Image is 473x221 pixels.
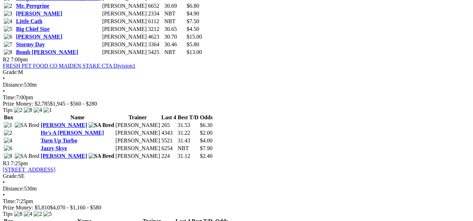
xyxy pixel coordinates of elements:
span: $2.00 [200,130,213,136]
td: 30.46 [164,41,186,48]
td: NBT [164,18,186,25]
img: 4 [24,211,32,217]
img: SA Bred [89,122,114,128]
span: $13.00 [187,49,202,55]
a: Stormy Day [16,41,45,47]
div: Prize Money: $5,810 [3,205,470,211]
img: 4 [4,138,12,144]
div: M [3,69,470,75]
th: Best T/D [177,114,199,121]
td: 30.65 [164,26,186,33]
a: [PERSON_NAME] [41,122,87,128]
td: 4623 [148,33,163,40]
span: • [3,179,5,185]
a: FRESH PET FOOD CO MAIDEN STAKE CTA Division1 [3,63,135,69]
a: [STREET_ADDRESS] [3,167,55,173]
span: Grade: [3,173,18,179]
td: 6112 [148,18,163,25]
span: Grade: [3,69,18,75]
span: • [3,88,5,94]
span: $4,070 - $1,160 - $580 [50,205,102,210]
img: 8 [4,49,12,55]
img: SA Bred [15,122,40,128]
td: 30.70 [164,33,186,40]
td: [PERSON_NAME] [115,137,160,144]
td: NBT [164,49,186,56]
div: 7:00pm [3,94,470,101]
span: • [3,75,5,81]
span: $15.00 [187,34,202,40]
span: $4.00 [200,138,213,143]
div: 530m [3,82,470,88]
span: $4.90 [187,11,199,16]
div: 7:25pm [3,198,470,205]
img: 4 [34,107,42,113]
img: 1 [43,107,52,113]
a: Turn Up Turbo [41,138,77,143]
td: 2334 [148,10,163,17]
td: [PERSON_NAME] [115,122,160,129]
span: $6.80 [187,3,199,9]
span: R3 [3,160,9,166]
td: 5425 [148,49,163,56]
a: [PERSON_NAME] [16,11,62,16]
img: 4 [4,18,12,25]
span: Tips [3,107,13,113]
span: 7:25pm [11,160,28,166]
span: Box [4,114,13,120]
td: 31.12 [177,153,199,160]
a: [PERSON_NAME] [41,153,87,159]
div: 530m [3,186,470,192]
th: Last 4 [161,114,176,121]
td: 31.53 [177,122,199,129]
span: Tips [3,211,13,217]
img: 2 [4,130,12,136]
img: 8 [24,107,32,113]
td: 6652 [148,2,163,9]
td: 224 [161,153,176,160]
td: [PERSON_NAME] [102,18,147,25]
div: Prize Money: $2,785 [3,101,470,107]
td: 31.43 [177,137,199,144]
span: Time: [3,94,16,100]
a: Little Cath [16,18,42,24]
span: Distance: [3,186,24,192]
a: Big Chief Size [16,26,50,32]
td: [PERSON_NAME] [102,49,147,56]
img: 2 [4,3,12,9]
span: $6.30 [200,122,213,128]
td: 6254 [161,145,176,152]
th: Trainer [115,114,160,121]
span: Time: [3,198,16,204]
span: R2 [3,56,9,62]
img: 3 [4,11,12,17]
a: Bomb [PERSON_NAME] [16,49,78,55]
td: 5521 [161,137,176,144]
img: 5 [4,26,12,32]
img: 6 [4,145,12,152]
td: NBT [177,145,199,152]
span: $1,945 - $560 - $280 [50,101,97,107]
td: 4343 [161,129,176,136]
img: 2 [34,211,42,217]
span: Distance: [3,82,24,88]
span: • [3,192,5,198]
img: 8 [14,211,22,217]
td: 3212 [148,26,163,33]
span: 7:00pm [11,56,28,62]
td: 30.69 [164,2,186,9]
img: SA Bred [15,153,40,159]
td: 3364 [148,41,163,48]
img: SA Bred [89,153,114,159]
td: [PERSON_NAME] [102,26,147,33]
img: 2 [14,107,22,113]
th: Odds [200,114,213,121]
img: 7 [4,41,12,48]
td: [PERSON_NAME] [102,33,147,40]
td: [PERSON_NAME] [102,2,147,9]
img: 8 [4,153,12,159]
a: He's A [PERSON_NAME] [41,130,104,136]
span: $2.40 [200,153,213,159]
div: SE [3,173,470,179]
td: 31.22 [177,129,199,136]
